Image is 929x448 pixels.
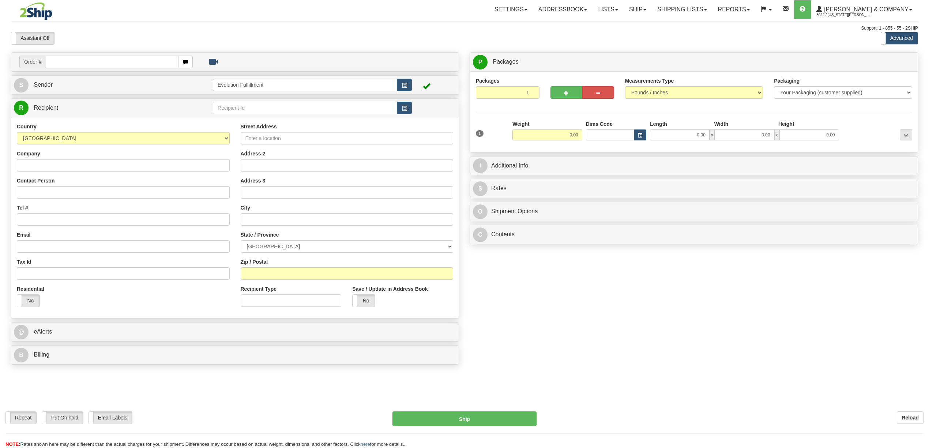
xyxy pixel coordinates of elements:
[241,132,454,144] input: Enter a location
[593,0,623,19] a: Lists
[14,101,191,116] a: R Recipient
[533,0,593,19] a: Addressbook
[881,32,918,44] label: Advanced
[489,0,533,19] a: Settings
[473,158,915,173] a: IAdditional Info
[811,0,918,19] a: [PERSON_NAME] & Company 3042 / [US_STATE][PERSON_NAME]
[11,2,61,20] img: logo3042.jpg
[14,78,29,93] span: S
[89,412,132,424] label: Email Labels
[11,32,54,44] label: Assistant Off
[14,324,456,339] a: @ eAlerts
[19,56,46,68] span: Order #
[774,129,779,140] span: x
[476,77,500,84] label: Packages
[473,204,915,219] a: OShipment Options
[473,227,488,242] span: C
[241,123,277,130] label: Street Address
[213,102,398,114] input: Recipient Id
[241,177,266,184] label: Address 3
[473,55,488,69] span: P
[712,0,755,19] a: Reports
[473,204,488,219] span: O
[17,285,44,293] label: Residential
[353,295,375,307] label: No
[17,295,40,307] label: No
[241,285,277,293] label: Recipient Type
[17,177,54,184] label: Contact Person
[34,351,49,358] span: Billing
[476,130,484,137] span: 1
[14,325,29,339] span: @
[902,415,919,421] b: Reload
[241,231,279,238] label: State / Province
[5,441,20,447] span: NOTE:
[17,150,40,157] label: Company
[14,348,29,362] span: B
[241,204,250,211] label: City
[897,411,924,424] button: Reload
[652,0,712,19] a: Shipping lists
[493,59,518,65] span: Packages
[34,105,58,111] span: Recipient
[17,231,30,238] label: Email
[816,11,871,19] span: 3042 / [US_STATE][PERSON_NAME]
[900,129,912,140] div: ...
[473,181,488,196] span: $
[17,258,31,266] label: Tax Id
[774,77,800,84] label: Packaging
[392,411,536,426] button: Ship
[625,77,674,84] label: Measurements Type
[778,120,794,128] label: Height
[241,150,266,157] label: Address 2
[473,181,915,196] a: $Rates
[473,158,488,173] span: I
[473,54,915,69] a: P Packages
[473,227,915,242] a: CContents
[11,25,918,31] div: Support: 1 - 855 - 55 - 2SHIP
[34,328,52,335] span: eAlerts
[14,78,213,93] a: S Sender
[710,129,715,140] span: x
[241,258,268,266] label: Zip / Postal
[512,120,529,128] label: Weight
[14,101,29,115] span: R
[714,120,729,128] label: Width
[822,6,909,12] span: [PERSON_NAME] & Company
[6,412,36,424] label: Repeat
[213,79,398,91] input: Sender Id
[34,82,53,88] span: Sender
[912,187,928,261] iframe: chat widget
[352,285,428,293] label: Save / Update in Address Book
[14,347,456,362] a: B Billing
[17,123,37,130] label: Country
[650,120,667,128] label: Length
[17,204,28,211] label: Tel #
[624,0,652,19] a: Ship
[361,441,370,447] a: here
[586,120,613,128] label: Dims Code
[42,412,83,424] label: Put On hold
